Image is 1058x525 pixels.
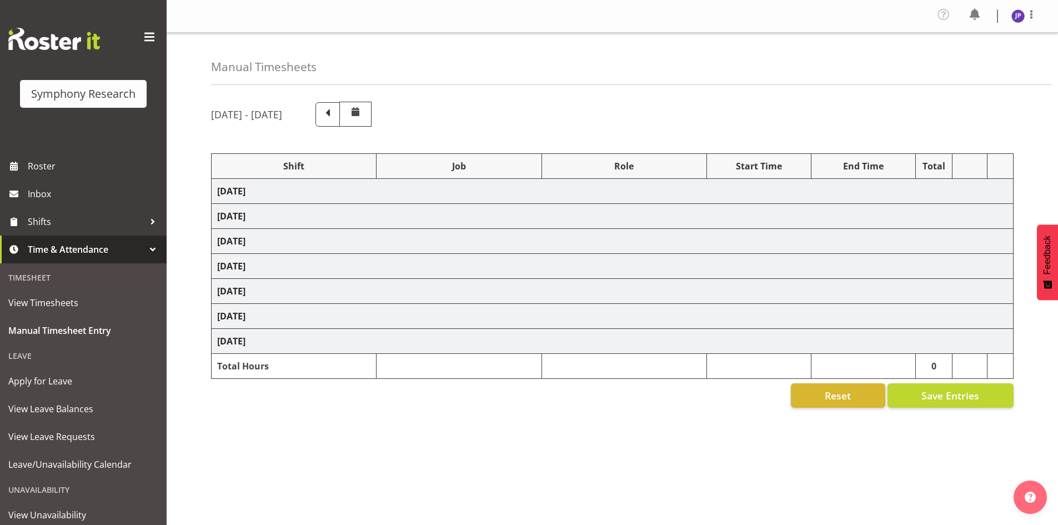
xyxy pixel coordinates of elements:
span: View Leave Balances [8,401,158,417]
img: judith-partridge11888.jpg [1011,9,1025,23]
span: Feedback [1042,236,1052,274]
td: [DATE] [212,304,1014,329]
div: End Time [817,159,910,173]
a: Apply for Leave [3,367,164,395]
h4: Manual Timesheets [211,61,317,73]
td: [DATE] [212,229,1014,254]
h5: [DATE] - [DATE] [211,108,282,121]
td: [DATE] [212,329,1014,354]
span: Roster [28,158,161,174]
div: Start Time [713,159,805,173]
div: Symphony Research [31,86,136,102]
img: help-xxl-2.png [1025,492,1036,503]
div: Role [548,159,701,173]
div: Unavailability [3,478,164,501]
img: Rosterit website logo [8,28,100,50]
td: 0 [915,354,952,379]
span: Reset [825,388,851,403]
div: Total [921,159,947,173]
span: Shifts [28,213,144,230]
a: View Leave Balances [3,395,164,423]
td: [DATE] [212,254,1014,279]
span: View Unavailability [8,507,158,523]
span: Time & Attendance [28,241,144,258]
button: Save Entries [887,383,1014,408]
td: [DATE] [212,179,1014,204]
div: Timesheet [3,266,164,289]
a: View Leave Requests [3,423,164,451]
td: Total Hours [212,354,377,379]
a: View Timesheets [3,289,164,317]
td: [DATE] [212,279,1014,304]
a: Leave/Unavailability Calendar [3,451,164,478]
div: Shift [217,159,370,173]
td: [DATE] [212,204,1014,229]
span: Manual Timesheet Entry [8,322,158,339]
span: Apply for Leave [8,373,158,389]
span: Leave/Unavailability Calendar [8,456,158,473]
span: View Leave Requests [8,428,158,445]
span: Inbox [28,186,161,202]
button: Feedback - Show survey [1037,224,1058,300]
span: View Timesheets [8,294,158,311]
button: Reset [791,383,885,408]
span: Save Entries [921,388,979,403]
div: Leave [3,344,164,367]
div: Job [382,159,535,173]
a: Manual Timesheet Entry [3,317,164,344]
